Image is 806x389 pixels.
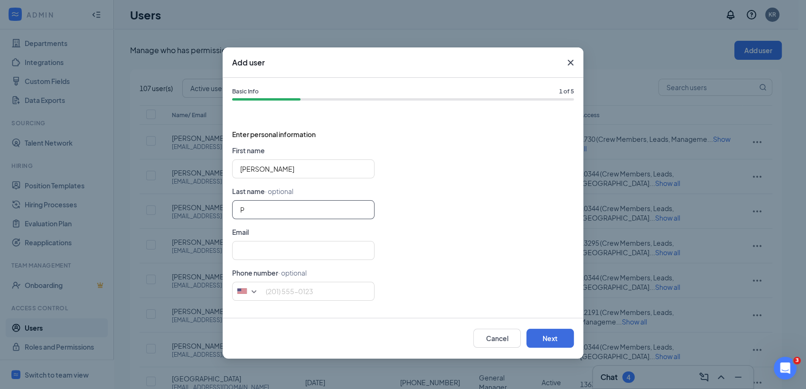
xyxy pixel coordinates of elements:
span: Phone number [232,269,278,277]
button: Close [558,47,583,78]
button: Next [526,329,574,348]
button: Cancel [473,329,521,348]
span: Email [232,228,249,236]
span: 1 of 5 [559,87,574,96]
span: · optional [278,269,307,277]
span: · optional [265,187,293,195]
span: 3 [793,357,801,364]
svg: Cross [565,57,576,68]
span: First name [232,146,265,155]
input: (201) 555-0123 [232,282,375,301]
iframe: Intercom live chat [774,357,797,380]
span: Enter personal information [232,129,574,139]
div: United States: +1 [233,282,263,300]
span: Basic Info [232,87,259,96]
span: Last name [232,187,265,195]
h3: Add user [232,57,265,68]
